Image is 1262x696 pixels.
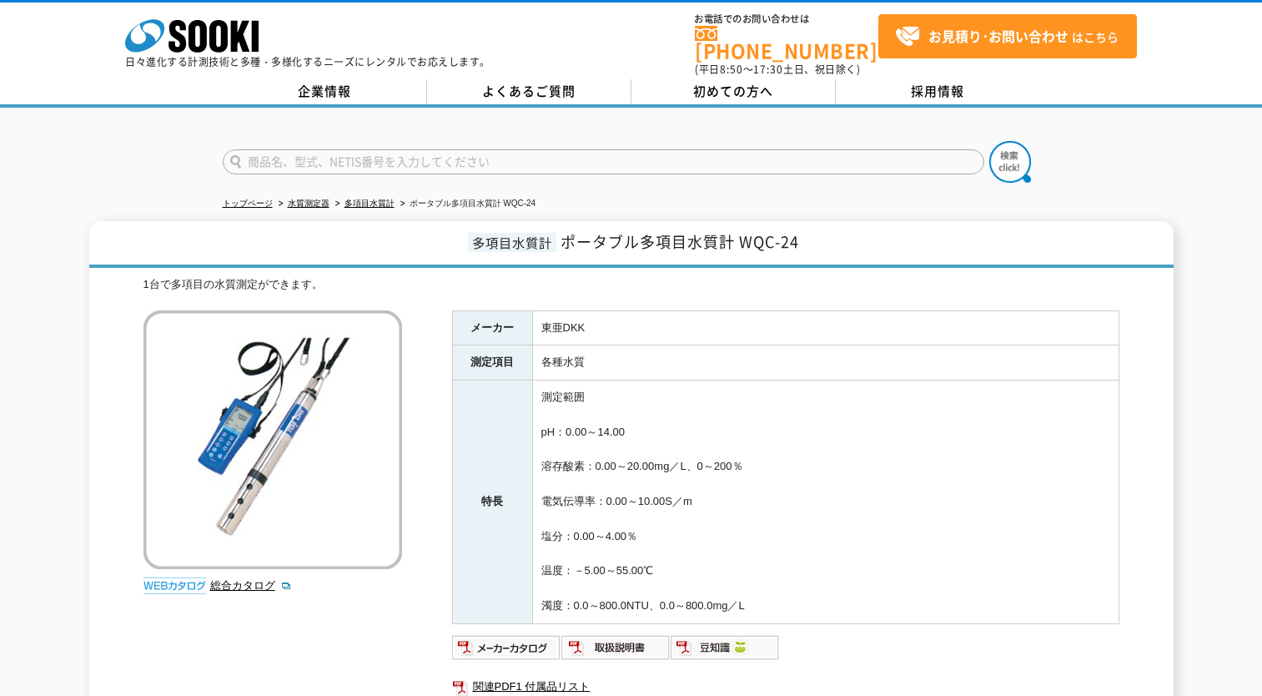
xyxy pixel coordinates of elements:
[210,579,292,592] a: 総合カタログ
[468,233,556,252] span: 多項目水質計
[836,79,1040,104] a: 採用情報
[223,79,427,104] a: 企業情報
[452,381,532,623] th: 特長
[695,14,878,24] span: お電話でのお問い合わせは
[143,310,402,569] img: ポータブル多項目水質計 WQC-24
[878,14,1137,58] a: お見積り･お問い合わせはこちら
[143,276,1119,294] div: 1台で多項目の水質測定ができます。
[452,345,532,381] th: 測定項目
[532,345,1119,381] td: 各種水質
[143,577,206,594] img: webカタログ
[561,634,671,661] img: 取扱説明書
[125,57,490,67] p: 日々進化する計測技術と多種・多様化するニーズにレンタルでお応えします。
[989,141,1031,183] img: btn_search.png
[671,645,780,658] a: 豆知識
[895,24,1119,49] span: はこちら
[671,634,780,661] img: 豆知識
[223,149,984,174] input: 商品名、型式、NETIS番号を入力してください
[452,634,561,661] img: メーカーカタログ
[631,79,836,104] a: 初めての方へ
[695,62,860,77] span: (平日 ～ 土日、祝日除く)
[695,26,878,60] a: [PHONE_NUMBER]
[928,26,1068,46] strong: お見積り･お問い合わせ
[223,199,273,208] a: トップページ
[427,79,631,104] a: よくあるご質問
[397,195,536,213] li: ポータブル多項目水質計 WQC-24
[288,199,329,208] a: 水質測定器
[452,645,561,658] a: メーカーカタログ
[753,62,783,77] span: 17:30
[344,199,395,208] a: 多項目水質計
[561,645,671,658] a: 取扱説明書
[561,230,799,253] span: ポータブル多項目水質計 WQC-24
[452,310,532,345] th: メーカー
[693,82,773,100] span: 初めての方へ
[532,310,1119,345] td: 東亜DKK
[532,381,1119,623] td: 測定範囲 pH：0.00～14.00 溶存酸素：0.00～20.00mg／L、0～200％ 電気伝導率：0.00～10.00S／m 塩分：0.00～4.00％ 温度：－5.00～55.00℃ 濁...
[720,62,743,77] span: 8:50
